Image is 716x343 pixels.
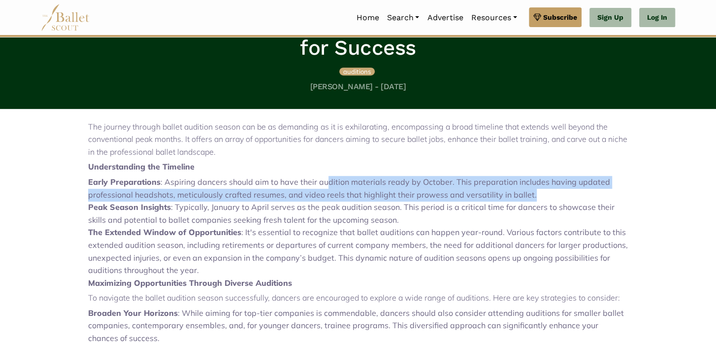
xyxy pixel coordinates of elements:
[88,201,628,226] li: : Typically, January to April serves as the peak audition season. This period is a critical time ...
[423,7,467,28] a: Advertise
[88,121,628,159] p: The journey through ballet audition season can be as demanding as it is exhilarating, encompassin...
[543,12,577,23] span: Subscribe
[339,66,375,76] a: auditions
[45,82,671,92] h5: [PERSON_NAME] - [DATE]
[88,308,178,318] strong: Broaden Your Horizons
[343,68,371,75] span: auditions
[533,12,541,23] img: gem.svg
[88,176,628,201] li: : Aspiring dancers should aim to have their audition materials ready by October. This preparation...
[529,7,582,27] a: Subscribe
[88,202,171,212] strong: Peak Season Insights
[352,7,383,28] a: Home
[639,8,675,28] a: Log In
[88,227,241,237] strong: The Extended Window of Opportunities
[383,7,423,28] a: Search
[88,292,628,305] p: To navigate the ballet audition season successfully, dancers are encouraged to explore a wide ran...
[88,226,628,276] li: : It's essential to recognize that ballet auditions can happen year-round. Various factors contri...
[88,278,292,288] strong: Maximizing Opportunities Through Diverse Auditions
[88,177,161,187] strong: Early Preparations
[88,162,195,171] strong: Understanding the Timeline
[467,7,521,28] a: Resources
[589,8,631,28] a: Sign Up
